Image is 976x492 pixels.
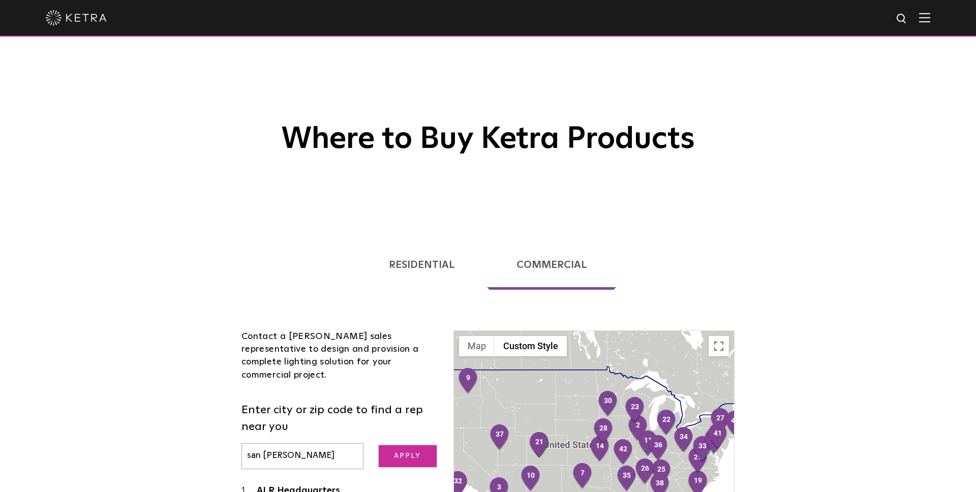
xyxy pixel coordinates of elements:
div: 23 [624,396,646,424]
input: Apply [379,445,437,467]
button: Toggle fullscreen view [709,336,729,356]
div: 7 [572,463,593,490]
div: 27 [710,408,731,435]
label: Enter city or zip code to find a rep near you [241,402,438,436]
a: Residential [360,240,484,290]
div: 40 [704,428,725,455]
div: 14 [589,436,611,463]
div: 28 [593,418,614,445]
button: Show street map [459,336,495,356]
div: 36 [648,435,669,462]
div: Contact a [PERSON_NAME] sales representative to design and provision a complete lighting solution... [241,330,438,382]
div: 30 [597,390,619,418]
div: 34 [673,426,694,454]
div: 2 [627,415,649,442]
div: 29 [687,447,709,474]
div: 37 [489,424,510,451]
div: 41 [707,423,728,450]
div: 26 [634,458,656,485]
div: 43 [724,410,746,438]
div: 9 [457,367,479,395]
h1: Where to Buy Ketra Products [234,46,742,156]
div: 22 [656,409,677,437]
input: Enter city or zip code [241,443,363,469]
a: Commercial [487,240,616,290]
img: search icon [896,13,908,25]
div: 33 [692,436,713,463]
img: ketra-logo-2019-white [46,10,107,25]
div: 42 [613,439,634,466]
img: Hamburger%20Nav.svg [919,13,930,22]
button: Custom Style [495,336,567,356]
div: 21 [529,432,550,459]
div: 11 [637,430,659,457]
